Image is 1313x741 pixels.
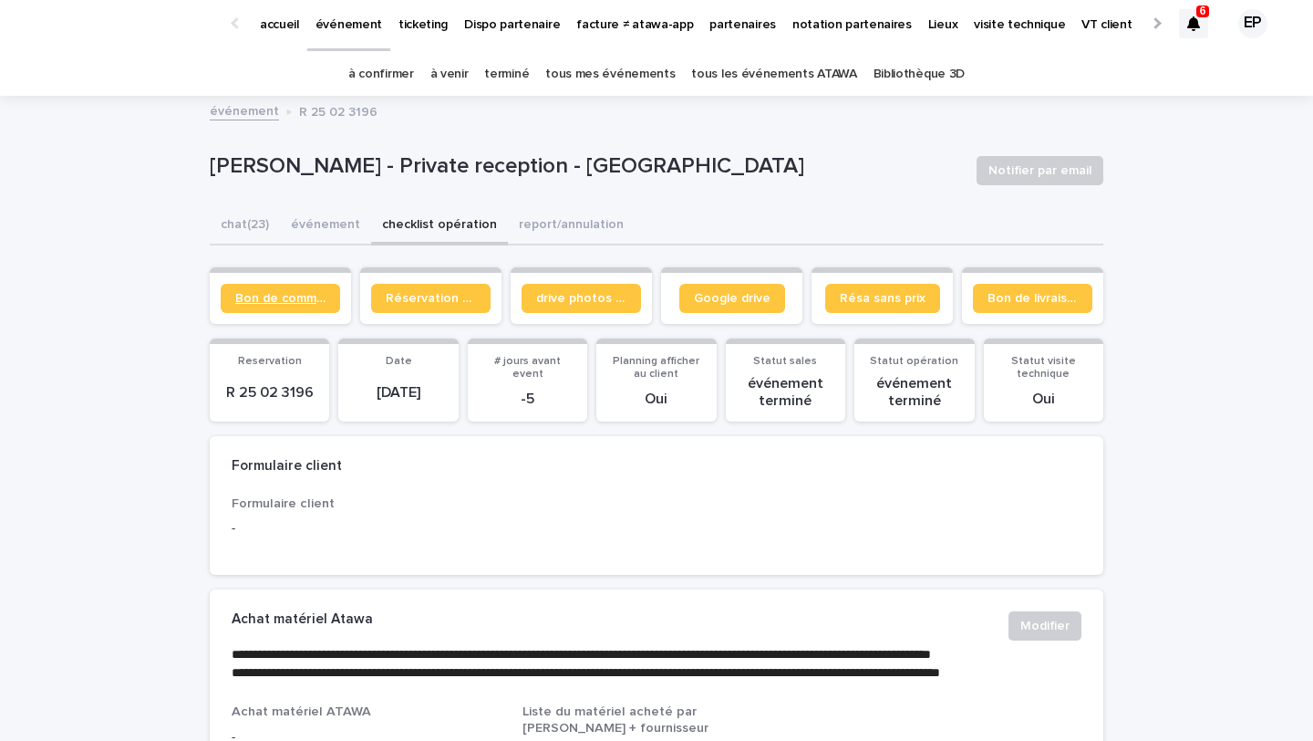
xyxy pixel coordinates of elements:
a: Bon de commande [221,284,340,313]
span: Google drive [694,292,770,305]
span: Liste du matériel acheté par [PERSON_NAME] + fournisseur [522,705,708,734]
span: Réservation client [386,292,476,305]
a: à venir [430,53,469,96]
a: tous mes événements [545,53,675,96]
span: Date [386,356,412,367]
button: événement [280,207,371,245]
span: Reservation [238,356,302,367]
a: tous les événements ATAWA [691,53,856,96]
p: [DATE] [349,384,447,402]
p: R 25 02 3196 [221,384,318,402]
span: Bon de commande [235,292,326,305]
p: R 25 02 3196 [299,100,377,120]
span: Notifier par email [988,162,1091,180]
a: Bibliothèque 3D [874,53,965,96]
a: Réservation client [371,284,491,313]
a: événement [210,99,279,120]
a: drive photos coordinateur [522,284,641,313]
button: report/annulation [508,207,635,245]
h2: Formulaire client [232,458,342,475]
button: chat (23) [210,207,280,245]
a: Résa sans prix [825,284,940,313]
h2: Achat matériel Atawa [232,611,373,628]
span: drive photos coordinateur [536,292,626,305]
span: Statut sales [753,356,817,367]
p: Oui [607,391,705,408]
span: Bon de livraison [987,292,1078,305]
a: Google drive [679,284,785,313]
span: Statut visite technique [1011,356,1076,380]
a: à confirmer [348,53,414,96]
p: 6 [1200,5,1206,17]
div: EP [1238,9,1267,38]
button: checklist opération [371,207,508,245]
p: événement terminé [865,375,963,410]
p: [PERSON_NAME] - Private reception - [GEOGRAPHIC_DATA] [210,153,962,180]
span: Achat matériel ATAWA [232,705,371,718]
button: Notifier par email [977,156,1103,185]
img: Ls34BcGeRexTGTNfXpUC [36,5,213,42]
span: Formulaire client [232,497,335,510]
p: événement terminé [737,375,834,410]
span: Statut opération [870,356,958,367]
p: - [232,519,501,538]
a: terminé [484,53,529,96]
span: # jours avant event [494,356,561,380]
span: Planning afficher au client [613,356,699,380]
div: 6 [1179,9,1208,38]
a: Bon de livraison [973,284,1092,313]
p: Oui [995,391,1092,408]
span: Modifier [1020,617,1070,635]
p: -5 [479,391,576,408]
span: Résa sans prix [840,292,925,305]
button: Modifier [1008,611,1081,641]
